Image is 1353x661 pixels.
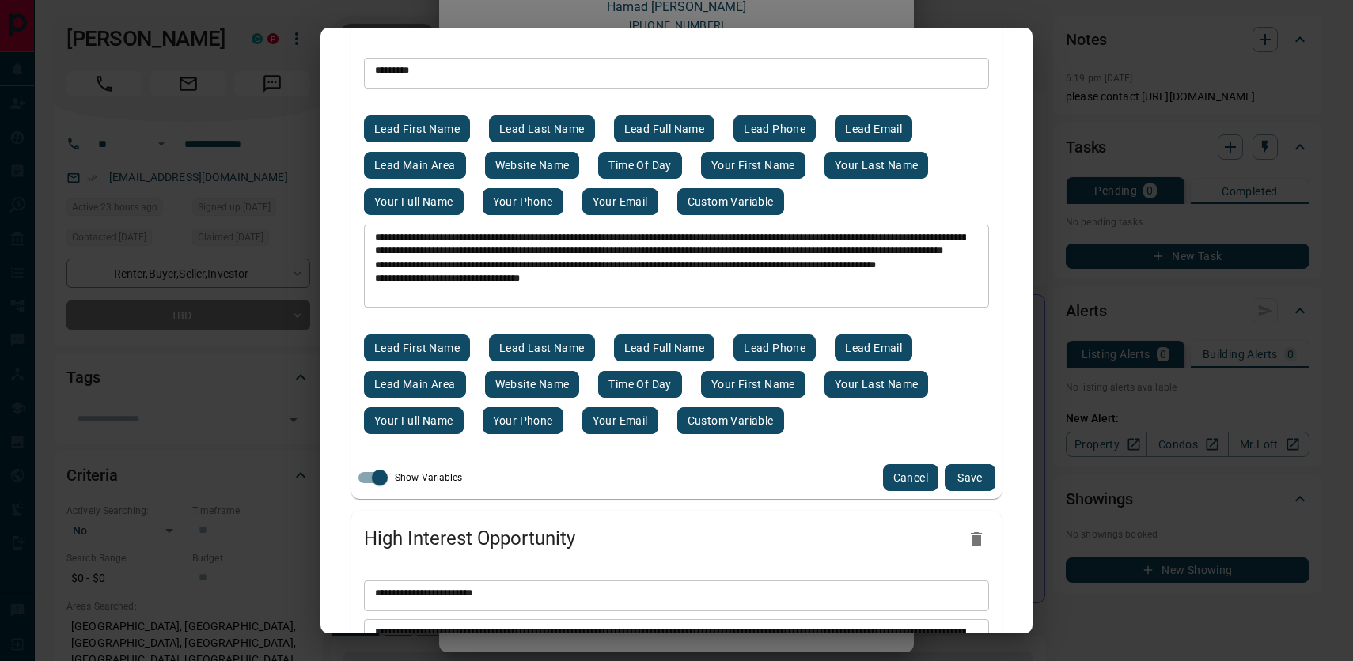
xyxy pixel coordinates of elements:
[835,115,912,142] button: Lead email
[364,334,470,361] button: Lead first name
[733,115,816,142] button: Lead phone
[483,188,563,215] button: Your phone
[485,371,580,398] button: Website name
[677,407,784,434] button: Custom Variable
[395,470,463,485] span: Show Variables
[945,464,995,491] button: save edited template
[677,188,784,215] button: Custom Variable
[824,152,929,179] button: Your last name
[614,115,715,142] button: Lead full name
[489,115,595,142] button: Lead last name
[598,152,681,179] button: Time of day
[614,334,715,361] button: Lead full name
[701,371,805,398] button: Your first name
[364,527,957,552] span: High Interest Opportunity
[883,464,938,491] button: cancel editing template
[364,115,470,142] button: Lead first name
[364,371,466,398] button: Lead main area
[835,334,912,361] button: Lead email
[582,188,658,215] button: Your email
[364,188,464,215] button: Your full name
[701,152,805,179] button: Your first name
[364,152,466,179] button: Lead main area
[483,407,563,434] button: Your phone
[824,371,929,398] button: Your last name
[485,152,580,179] button: Website name
[598,371,681,398] button: Time of day
[364,407,464,434] button: Your full name
[582,407,658,434] button: Your email
[489,334,595,361] button: Lead last name
[733,334,816,361] button: Lead phone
